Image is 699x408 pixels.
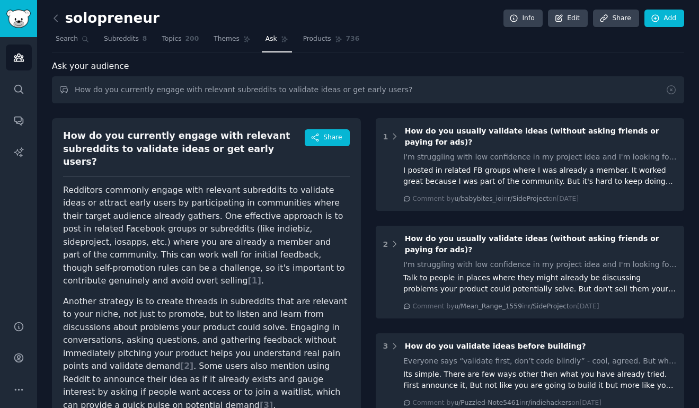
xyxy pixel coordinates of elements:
[454,195,501,202] span: u/babybites_io
[346,34,360,44] span: 736
[413,398,601,408] div: Comment by in on [DATE]
[100,31,151,52] a: Subreddits8
[403,152,677,163] div: I'm struggling with low confidence in my project idea and I'm looking for effective ways to valid...
[52,10,160,27] h2: solopreneur
[305,129,349,146] button: Share
[454,399,519,406] span: u/Puzzled-Note5461
[52,76,684,103] input: Ask this audience a question...
[526,399,572,406] span: r/indiehackers
[266,34,277,44] span: Ask
[6,10,31,28] img: GummySearch logo
[162,34,181,44] span: Topics
[214,34,240,44] span: Themes
[104,34,139,44] span: Subreddits
[405,234,659,254] span: How do you usually validate ideas (without asking friends or paying for ads)?
[593,10,639,28] a: Share
[185,34,199,44] span: 200
[644,10,684,28] a: Add
[383,131,388,143] div: 1
[548,10,588,28] a: Edit
[180,361,193,371] span: [ 2 ]
[158,31,202,52] a: Topics200
[52,31,93,52] a: Search
[405,342,586,350] span: How do you validate ideas before building?
[63,129,305,168] div: How do you currently engage with relevant subreddits to validate ideas or get early users?
[403,356,677,367] div: Everyone says “validate first, don’t code blindly” - cool, agreed. But what does that actually lo...
[143,34,147,44] span: 8
[323,133,342,143] span: Share
[299,31,363,52] a: Products736
[413,194,579,204] div: Comment by in on [DATE]
[303,34,331,44] span: Products
[403,272,677,295] div: Talk to people in places where they might already be discussing problems your product could poten...
[528,303,569,310] span: r/SideProject
[248,276,261,286] span: [ 1 ]
[405,127,659,146] span: How do you usually validate ideas (without asking friends or paying for ads)?
[262,31,292,52] a: Ask
[503,10,543,28] a: Info
[413,302,599,312] div: Comment by in on [DATE]
[63,184,350,288] p: Redditors commonly engage with relevant subreddits to validate ideas or attract early users by pa...
[403,369,677,391] div: Its simple. There are few ways other then what you have already tried. First announce it, But not...
[210,31,254,52] a: Themes
[383,341,388,352] div: 3
[56,34,78,44] span: Search
[403,259,677,270] div: I'm struggling with low confidence in my project idea and I'm looking for effective ways to valid...
[403,165,677,187] div: I posted in related FB groups where I was already a member. It worked great because I was part of...
[383,239,388,250] div: 2
[508,195,549,202] span: r/SideProject
[454,303,522,310] span: u/Mean_Range_1559
[52,60,129,73] span: Ask your audience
